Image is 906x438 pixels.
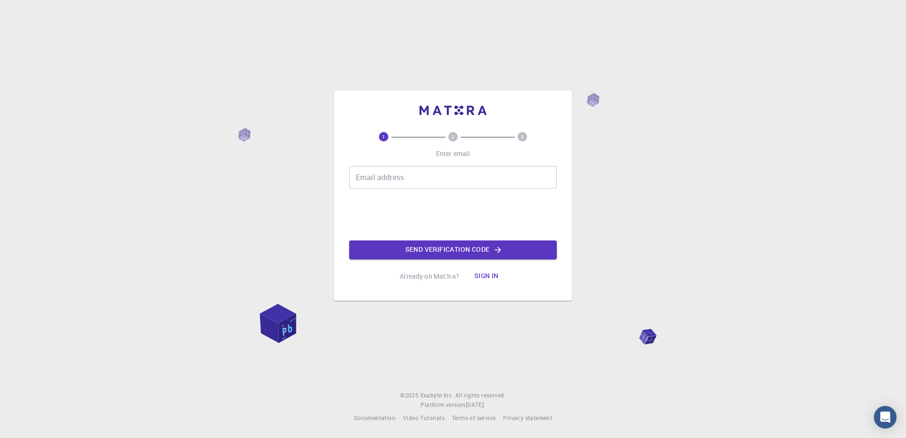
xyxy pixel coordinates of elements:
[503,414,552,421] span: Privacy statement
[403,413,445,423] a: Video Tutorials
[420,400,465,410] span: Platform version
[452,413,495,423] a: Terms of service
[436,149,470,158] p: Enter email
[455,391,506,400] span: All rights reserved.
[503,413,552,423] a: Privacy statement
[452,133,454,140] text: 2
[400,272,459,281] p: Already on Mat3ra?
[521,133,524,140] text: 3
[382,133,385,140] text: 1
[354,413,395,423] a: Documentation
[381,196,525,233] iframe: reCAPTCHA
[467,267,506,286] button: Sign in
[466,401,486,408] span: [DATE] .
[874,406,897,429] div: Open Intercom Messenger
[403,414,445,421] span: Video Tutorials
[466,400,486,410] a: [DATE].
[400,391,420,400] span: © 2025
[452,414,495,421] span: Terms of service
[354,414,395,421] span: Documentation
[420,391,453,400] a: Exabyte Inc.
[349,240,557,259] button: Send verification code
[420,391,453,399] span: Exabyte Inc.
